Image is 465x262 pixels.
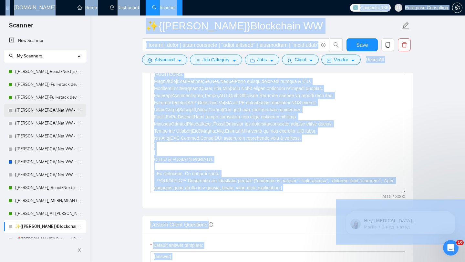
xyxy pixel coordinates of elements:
[15,233,77,246] a: 🚀{[PERSON_NAME]} Python | Django | AI /
[452,5,462,10] a: setting
[146,41,318,49] input: Search Freelance Jobs...
[381,38,394,51] button: copy
[396,5,401,10] span: user
[330,38,343,51] button: search
[152,5,176,10] a: searchScanner
[366,56,384,63] a: Reset All
[77,108,82,113] span: holder
[398,42,410,48] span: delete
[142,55,187,65] button: settingAdvancedcaret-down
[443,240,459,256] iframe: Intercom live chat
[77,159,82,165] span: holder
[15,143,77,156] a: {[PERSON_NAME]}C#/.Net WW - best match (<1 month, not preferred location)
[177,58,182,63] span: caret-down
[250,58,255,63] span: folder
[9,34,81,47] a: New Scanner
[4,130,86,143] li: {Kate}C#/.Net WW - best match (<1 month)
[15,181,77,194] a: {[PERSON_NAME]} React/Next.js/Node.js (Long-term, All Niches)
[4,34,86,47] li: New Scanner
[77,121,82,126] span: holder
[4,220,86,233] li: ✨{ILYA}Blockchain WW
[209,222,213,227] span: info-circle
[269,58,274,63] span: caret-down
[4,168,86,181] li: {Kate}C#/.Net WW - best match (0 spent, not preferred location)
[334,56,348,63] span: Vendor
[15,104,77,117] a: {[PERSON_NAME]}C#/.Net WW - best match
[294,56,306,63] span: Client
[15,156,77,168] a: {[PERSON_NAME]}C#/.Net WW - best match (0 spent)
[4,104,86,117] li: {Kate}C#/.Net WW - best match
[452,5,462,10] span: setting
[150,222,213,227] span: Custom Client Questions
[356,41,368,49] span: Save
[77,211,82,216] span: holder
[77,134,82,139] span: holder
[17,53,42,59] span: My Scanners
[15,65,77,78] a: {[PERSON_NAME]}React/Next.js/Node.js (Long-term, All Niches)
[15,91,77,104] a: {[PERSON_NAME]}Full-stack devs WW (<1 month) - pain point
[9,53,42,59] span: My Scanners
[77,5,97,10] a: homeHome
[282,55,319,65] button: userClientcaret-down
[202,56,229,63] span: Job Category
[330,42,342,48] span: search
[4,21,38,34] span: Scanner
[257,56,267,63] span: Jobs
[4,143,86,156] li: {Kate}C#/.Net WW - best match (<1 month, not preferred location)
[15,207,77,220] a: {[PERSON_NAME]}All [PERSON_NAME] - web
[15,130,77,143] a: {[PERSON_NAME]}C#/.Net WW - best match (<1 month)
[321,43,325,47] span: info-circle
[398,38,411,51] button: delete
[4,91,86,104] li: {Kate}Full-stack devs WW (<1 month) - pain point
[401,22,410,30] span: edit
[232,58,237,63] span: caret-down
[287,58,292,63] span: user
[77,95,82,100] span: holder
[4,207,86,220] li: {Kate}All stack WW - web
[4,65,86,78] li: {Kate}React/Next.js/Node.js (Long-term, All Niches)
[4,78,86,91] li: {Kate} Full-stack devs WW - pain point
[309,58,313,63] span: caret-down
[155,56,175,63] span: Advanced
[77,198,82,203] span: holder
[456,240,464,245] span: 10
[148,58,152,63] span: setting
[381,4,388,11] span: 186
[15,78,77,91] a: {[PERSON_NAME]} Full-stack devs WW - pain point
[195,58,200,63] span: bars
[5,3,10,13] img: logo
[351,58,355,63] span: caret-down
[4,194,86,207] li: {Kate} MERN/MEAN (Enterprise & SaaS)
[353,5,358,10] img: upwork-logo.png
[382,42,394,48] span: copy
[327,58,331,63] span: idcard
[15,220,77,233] a: ✨{[PERSON_NAME]}Blockchain WW
[110,5,139,10] a: dashboardDashboard
[360,4,379,11] span: Connects:
[245,55,280,65] button: folderJobscaret-down
[15,194,77,207] a: {[PERSON_NAME]} MERN/MEAN (Enterprise & SaaS)
[77,247,83,253] span: double-left
[77,185,82,190] span: holder
[9,54,14,58] span: search
[77,146,82,152] span: holder
[77,82,82,87] span: holder
[190,55,242,65] button: barsJob Categorycaret-down
[150,48,405,193] textarea: Cover letter template:
[77,237,82,242] span: holder
[15,168,77,181] a: {[PERSON_NAME]}C#/.Net WW - best match (0 spent, not preferred location)
[77,172,82,177] span: holder
[4,117,86,130] li: {Kate}C#/.Net WW - best match (not preferred location)
[452,3,462,13] button: setting
[346,38,378,51] button: Save
[336,199,465,245] iframe: Intercom notifications сообщение
[4,156,86,168] li: {Kate}C#/.Net WW - best match (0 spent)
[4,181,86,194] li: {ILYA} React/Next.js/Node.js (Long-term, All Niches)
[15,117,77,130] a: {[PERSON_NAME]}C#/.Net WW - best match (not preferred location)
[77,224,82,229] span: holder
[321,55,361,65] button: idcardVendorcaret-down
